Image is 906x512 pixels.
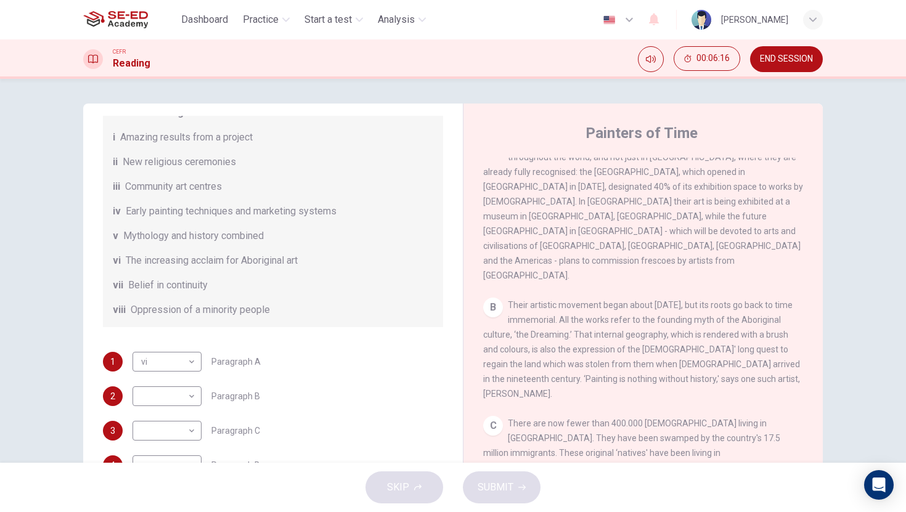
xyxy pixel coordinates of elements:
span: Practice [243,12,279,27]
span: 00:06:16 [696,54,730,63]
h1: Reading [113,56,150,71]
span: Early painting techniques and marketing systems [126,204,337,219]
a: SE-ED Academy logo [83,7,176,32]
span: CEFR [113,47,126,56]
span: vii [113,278,123,293]
span: Paragraph D [211,461,260,469]
h4: Painters of Time [586,123,698,143]
div: Open Intercom Messenger [864,470,894,500]
span: 4 [110,461,115,469]
button: 00:06:16 [674,46,740,71]
span: Start a test [304,12,352,27]
div: C [483,416,503,436]
span: Paragraph A [211,357,261,366]
span: 3 [110,426,115,435]
span: Oppression of a minority people [131,303,270,317]
img: en [602,15,617,25]
span: The increasing acclaim for Aboriginal art [126,253,298,268]
span: ii [113,155,118,169]
div: B [483,298,503,317]
button: Start a test [300,9,368,31]
button: Dashboard [176,9,233,31]
div: vi [133,344,197,380]
span: v [113,229,118,243]
span: iii [113,179,120,194]
span: END SESSION [760,54,813,64]
span: Their artistic movement began about [DATE], but its roots go back to time immemorial. All the wor... [483,300,800,399]
div: Mute [638,46,664,72]
span: viii [113,303,126,317]
span: Mythology and history combined [123,229,264,243]
span: New religious ceremonies [123,155,236,169]
span: iv [113,204,121,219]
button: Practice [238,9,295,31]
span: Paragraph B [211,392,260,400]
span: Amazing results from a project [120,130,253,145]
span: Analysis [378,12,415,27]
span: vi [113,253,121,268]
span: 2 [110,392,115,400]
div: Hide [674,46,740,72]
span: Paragraph C [211,426,260,435]
img: Profile picture [692,10,711,30]
button: Analysis [373,9,431,31]
span: Dashboard [181,12,228,27]
span: i [113,130,115,145]
button: END SESSION [750,46,823,72]
span: Belief in continuity [128,278,208,293]
span: 1 [110,357,115,366]
span: Community art centres [125,179,222,194]
img: SE-ED Academy logo [83,7,148,32]
div: [PERSON_NAME] [721,12,788,27]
